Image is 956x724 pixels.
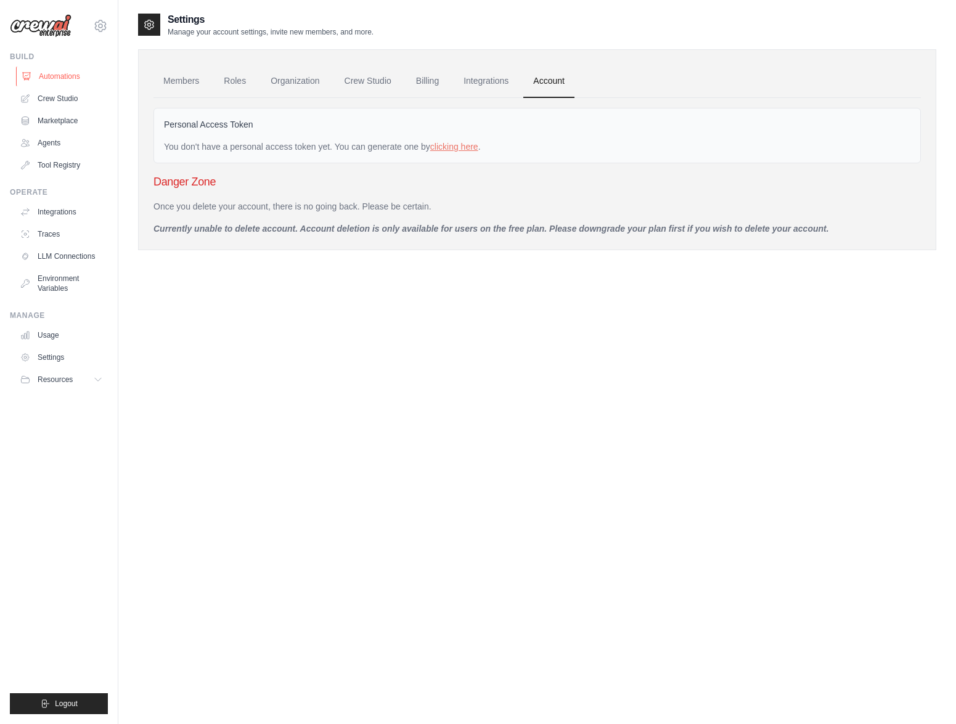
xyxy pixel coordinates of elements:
[15,89,108,108] a: Crew Studio
[15,269,108,298] a: Environment Variables
[153,173,921,190] h3: Danger Zone
[15,348,108,367] a: Settings
[15,370,108,389] button: Resources
[164,118,253,131] label: Personal Access Token
[15,325,108,345] a: Usage
[153,222,921,235] p: Currently unable to delete account. Account deletion is only available for users on the free plan...
[15,224,108,244] a: Traces
[15,155,108,175] a: Tool Registry
[15,133,108,153] a: Agents
[214,65,256,98] a: Roles
[168,27,374,37] p: Manage your account settings, invite new members, and more.
[10,52,108,62] div: Build
[15,246,108,266] a: LLM Connections
[430,142,478,152] a: clicking here
[406,65,449,98] a: Billing
[16,67,109,86] a: Automations
[153,200,921,213] p: Once you delete your account, there is no going back. Please be certain.
[164,140,910,153] div: You don't have a personal access token yet. You can generate one by .
[454,65,518,98] a: Integrations
[523,65,574,98] a: Account
[261,65,329,98] a: Organization
[10,693,108,714] button: Logout
[10,14,71,38] img: Logo
[15,202,108,222] a: Integrations
[38,375,73,384] span: Resources
[10,187,108,197] div: Operate
[55,699,78,709] span: Logout
[335,65,401,98] a: Crew Studio
[168,12,374,27] h2: Settings
[15,111,108,131] a: Marketplace
[10,311,108,320] div: Manage
[153,65,209,98] a: Members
